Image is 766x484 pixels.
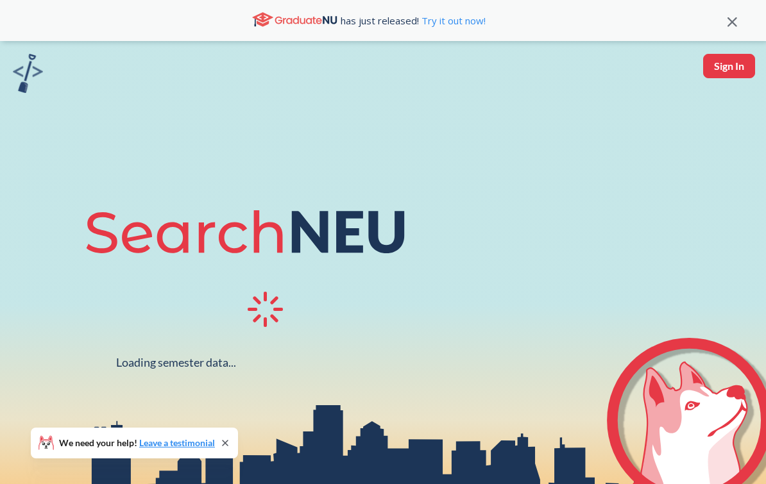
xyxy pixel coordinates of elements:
[13,54,43,93] img: sandbox logo
[703,54,755,78] button: Sign In
[341,13,486,28] span: has just released!
[116,355,236,370] div: Loading semester data...
[419,14,486,27] a: Try it out now!
[139,437,215,448] a: Leave a testimonial
[59,438,215,447] span: We need your help!
[13,54,43,97] a: sandbox logo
